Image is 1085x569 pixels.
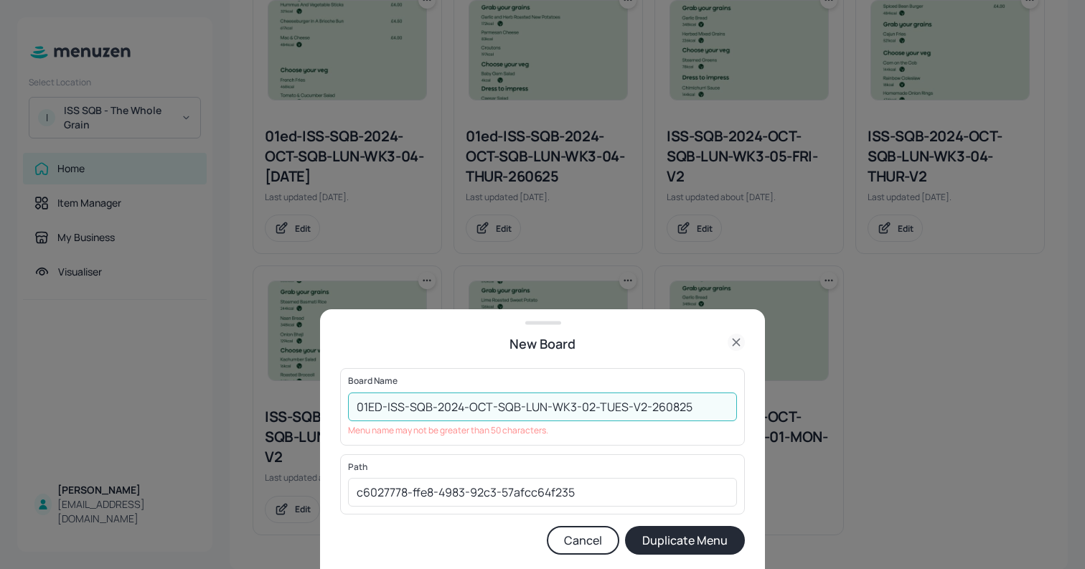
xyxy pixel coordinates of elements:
p: Path [348,462,737,472]
div: New Board [340,334,745,354]
button: Duplicate Menu [625,526,745,555]
p: Board Name [348,376,737,386]
button: Cancel [547,526,619,555]
p: Menu name may not be greater than 50 characters. [348,423,737,438]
